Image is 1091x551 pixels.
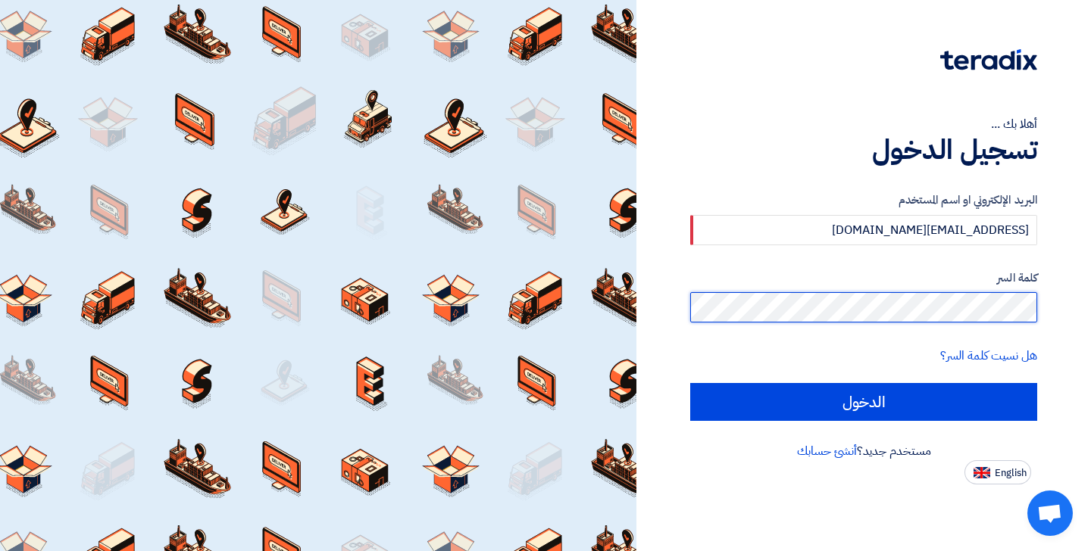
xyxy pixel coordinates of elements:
[1027,490,1073,536] a: Open chat
[690,442,1037,460] div: مستخدم جديد؟
[690,115,1037,133] div: أهلا بك ...
[690,383,1037,421] input: الدخول
[690,133,1037,167] h1: تسجيل الدخول
[690,215,1037,245] input: أدخل بريد العمل الإلكتروني او اسم المستخدم الخاص بك ...
[995,468,1027,478] span: English
[690,191,1037,209] label: البريد الإلكتروني او اسم المستخدم
[964,460,1031,484] button: English
[690,269,1037,287] label: كلمة السر
[940,49,1037,70] img: Teradix logo
[974,467,990,478] img: en-US.png
[940,347,1037,365] a: هل نسيت كلمة السر؟
[797,442,857,460] a: أنشئ حسابك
